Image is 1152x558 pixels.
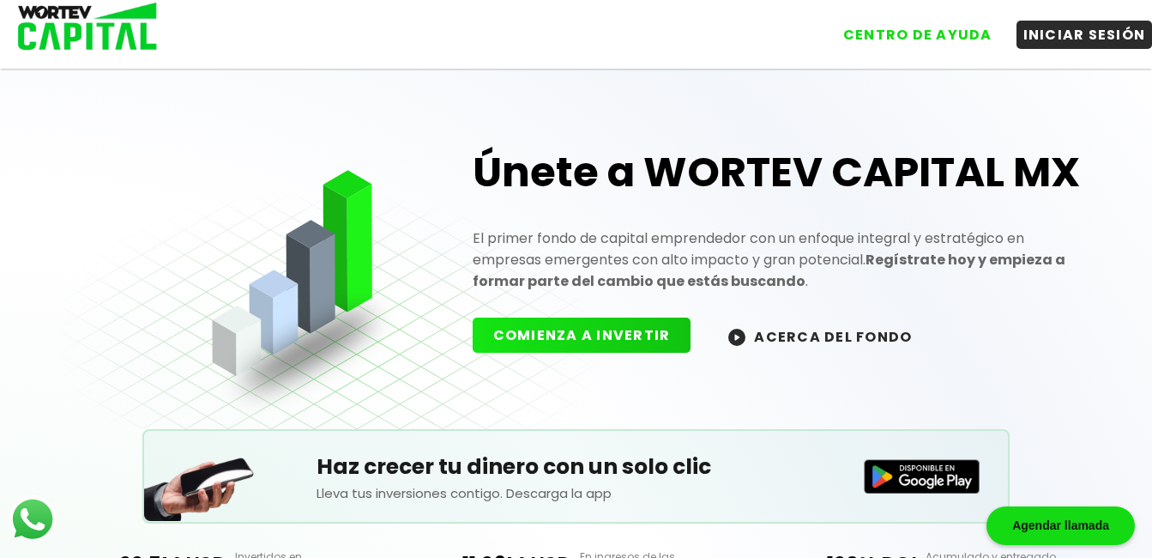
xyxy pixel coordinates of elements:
button: COMIENZA A INVERTIR [473,318,691,353]
a: CENTRO DE AYUDA [819,8,999,49]
img: Disponible en Google Play [864,459,980,494]
a: COMIENZA A INVERTIR [473,325,709,345]
h1: Únete a WORTEV CAPITAL MX [473,145,1095,200]
button: ACERCA DEL FONDO [708,318,932,355]
strong: Regístrate hoy y empieza a formar parte del cambio que estás buscando [473,250,1065,291]
div: Agendar llamada [986,506,1135,545]
img: wortev-capital-acerca-del-fondo [728,329,745,346]
p: Lleva tus inversiones contigo. Descarga la app [317,483,835,503]
h5: Haz crecer tu dinero con un solo clic [317,451,835,483]
img: logos_whatsapp-icon.242b2217.svg [9,495,57,543]
button: CENTRO DE AYUDA [836,21,999,49]
img: Teléfono [144,436,256,521]
p: El primer fondo de capital emprendedor con un enfoque integral y estratégico en empresas emergent... [473,227,1095,292]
